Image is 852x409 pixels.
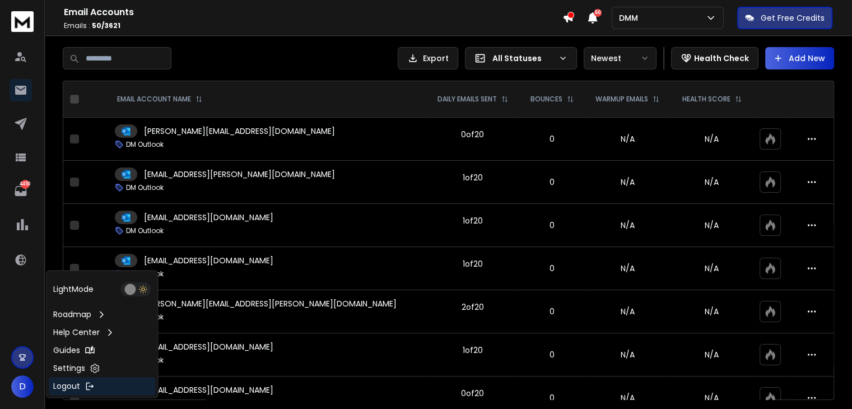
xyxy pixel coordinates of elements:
[11,375,34,398] button: D
[53,345,80,356] p: Guides
[530,95,562,104] p: BOUNCES
[584,204,671,247] td: N/A
[49,323,155,341] a: Help Center
[49,359,155,377] a: Settings
[678,306,746,317] p: N/A
[594,9,602,17] span: 50
[526,392,578,403] p: 0
[526,133,578,145] p: 0
[49,305,155,323] a: Roadmap
[53,309,91,320] p: Roadmap
[671,47,758,69] button: Health Check
[526,176,578,188] p: 0
[437,95,497,104] p: DAILY EMAILS SENT
[53,283,94,295] p: Light Mode
[53,362,85,374] p: Settings
[492,53,554,64] p: All Statuses
[462,301,484,313] div: 2 of 20
[678,133,746,145] p: N/A
[53,327,100,338] p: Help Center
[678,176,746,188] p: N/A
[584,290,671,333] td: N/A
[694,53,749,64] p: Health Check
[144,212,273,223] p: [EMAIL_ADDRESS][DOMAIN_NAME]
[53,380,80,392] p: Logout
[117,95,202,104] div: EMAIL ACCOUNT NAME
[619,12,643,24] p: DMM
[126,140,164,149] p: DM Outlook
[678,263,746,274] p: N/A
[144,169,335,180] p: [EMAIL_ADDRESS][PERSON_NAME][DOMAIN_NAME]
[595,95,648,104] p: WARMUP EMAILS
[463,258,483,269] div: 1 of 20
[765,47,834,69] button: Add New
[398,47,458,69] button: Export
[584,161,671,204] td: N/A
[64,21,562,30] p: Emails :
[584,47,657,69] button: Newest
[21,180,30,189] p: 4450
[463,215,483,226] div: 1 of 20
[126,269,164,278] p: DM Outlook
[11,11,34,32] img: logo
[463,345,483,356] div: 1 of 20
[461,388,484,399] div: 0 of 20
[144,126,335,137] p: [PERSON_NAME][EMAIL_ADDRESS][DOMAIN_NAME]
[584,118,671,161] td: N/A
[526,349,578,360] p: 0
[144,384,273,396] p: [EMAIL_ADDRESS][DOMAIN_NAME]
[526,263,578,274] p: 0
[526,306,578,317] p: 0
[92,21,120,30] span: 50 / 3621
[678,220,746,231] p: N/A
[64,6,562,19] h1: Email Accounts
[126,399,164,408] p: DM Outlook
[761,12,825,24] p: Get Free Credits
[682,95,730,104] p: HEALTH SCORE
[144,298,397,309] p: [PERSON_NAME][EMAIL_ADDRESS][PERSON_NAME][DOMAIN_NAME]
[126,183,164,192] p: DM Outlook
[678,392,746,403] p: N/A
[584,247,671,290] td: N/A
[737,7,832,29] button: Get Free Credits
[463,172,483,183] div: 1 of 20
[526,220,578,231] p: 0
[144,255,273,266] p: [EMAIL_ADDRESS][DOMAIN_NAME]
[144,341,273,352] p: [EMAIL_ADDRESS][DOMAIN_NAME]
[678,349,746,360] p: N/A
[126,226,164,235] p: DM Outlook
[10,180,32,202] a: 4450
[49,341,155,359] a: Guides
[584,333,671,377] td: N/A
[461,129,484,140] div: 0 of 20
